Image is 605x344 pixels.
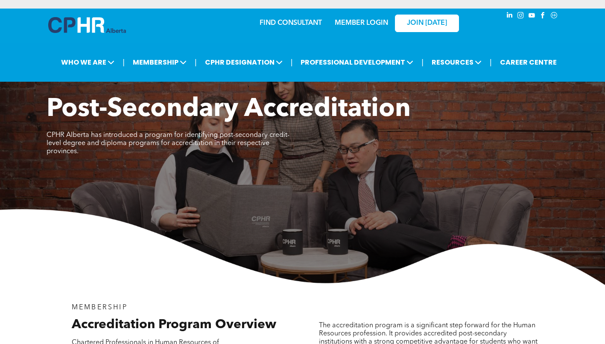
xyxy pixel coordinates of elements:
a: MEMBER LOGIN [335,20,388,27]
span: RESOURCES [429,54,484,70]
li: | [123,53,125,71]
span: Post-Secondary Accreditation [47,97,411,122]
span: CPHR Alberta has introduced a program for identifying post-secondary credit-level degree and dipl... [47,132,289,155]
a: facebook [538,11,548,22]
span: PROFESSIONAL DEVELOPMENT [298,54,416,70]
span: MEMBERSHIP [130,54,189,70]
a: Social network [549,11,559,22]
a: linkedin [505,11,514,22]
a: youtube [527,11,537,22]
span: Accreditation Program Overview [72,318,276,331]
li: | [490,53,492,71]
li: | [421,53,424,71]
a: CAREER CENTRE [497,54,559,70]
span: JOIN [DATE] [407,19,447,27]
span: WHO WE ARE [58,54,117,70]
a: instagram [516,11,526,22]
img: A blue and white logo for cp alberta [48,17,126,33]
li: | [195,53,197,71]
a: FIND CONSULTANT [260,20,322,27]
li: | [291,53,293,71]
span: MEMBERSHIP [72,304,128,311]
a: JOIN [DATE] [395,15,459,32]
span: CPHR DESIGNATION [202,54,285,70]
